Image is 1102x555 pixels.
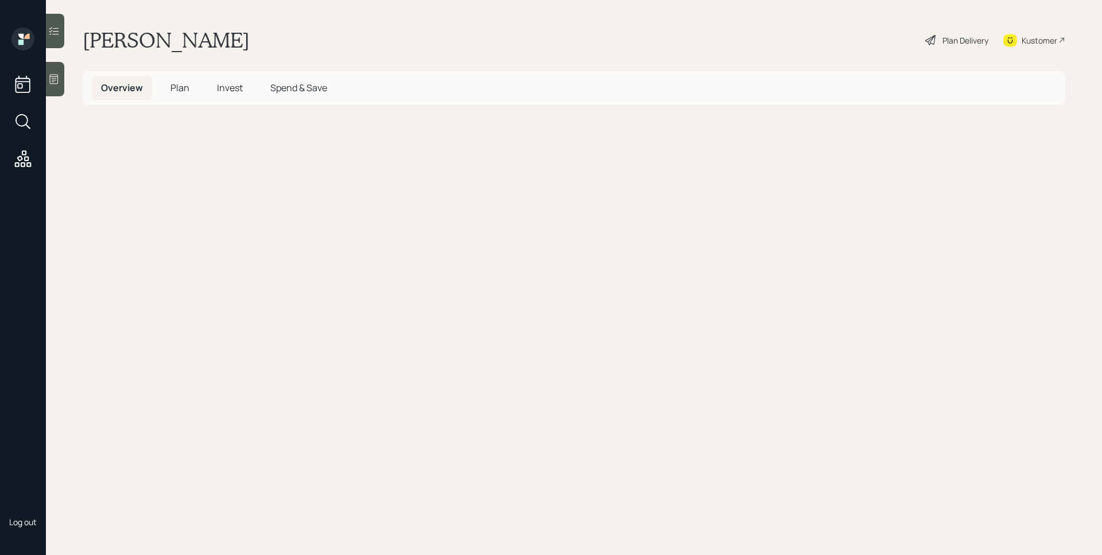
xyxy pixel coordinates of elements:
[83,28,250,53] h1: [PERSON_NAME]
[942,34,988,46] div: Plan Delivery
[170,81,189,94] span: Plan
[11,480,34,503] img: james-distasi-headshot.png
[101,81,143,94] span: Overview
[9,517,37,527] div: Log out
[217,81,243,94] span: Invest
[1022,34,1057,46] div: Kustomer
[270,81,327,94] span: Spend & Save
